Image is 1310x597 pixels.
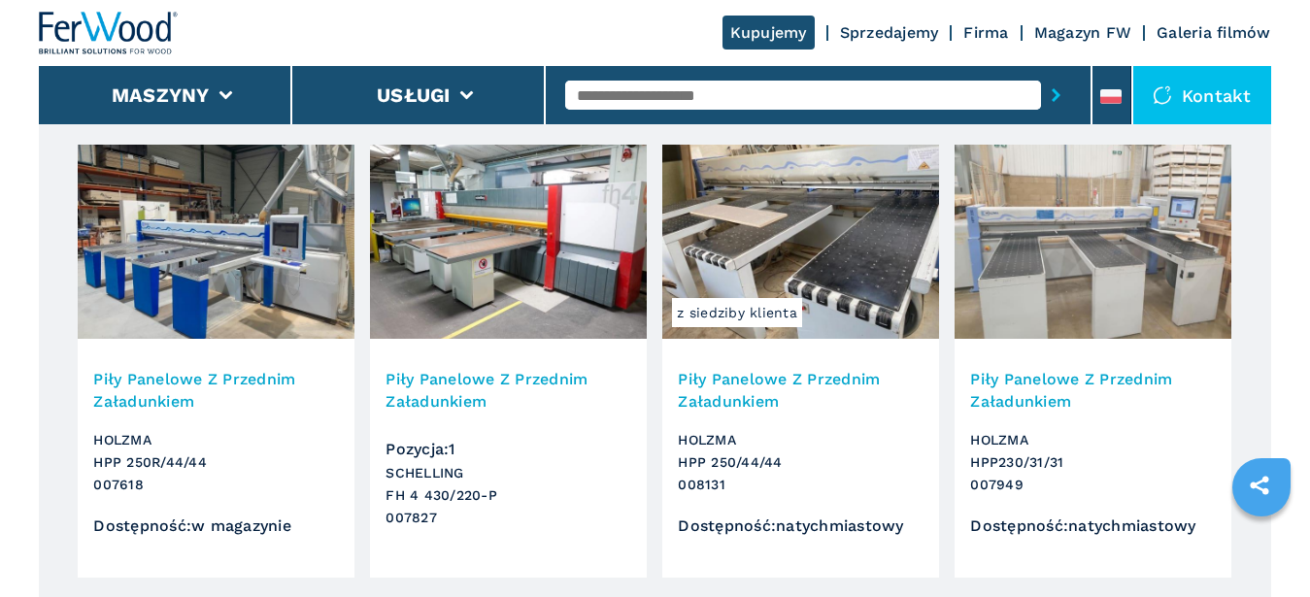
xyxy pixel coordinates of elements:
a: Kupujemy [722,16,815,50]
div: Dostępność : natychmiastowy [678,517,924,534]
img: Ferwood [39,12,179,54]
a: Piły Panelowe Z Przednim Załadunkiem HOLZMA HPP 250/44/44z siedziby klientaPiły Panelowe Z Przedn... [662,145,939,578]
a: Piły Panelowe Z Przednim Załadunkiem HOLZMA HPP230/31/31Piły Panelowe Z Przednim ZaładunkiemHOLZM... [955,145,1231,578]
img: Piły Panelowe Z Przednim Załadunkiem HOLZMA HPP 250R/44/44 [78,145,354,339]
h3: HOLZMA HPP 250/44/44 008131 [678,429,924,496]
span: z siedziby klienta [672,298,802,327]
a: Piły Panelowe Z Przednim Załadunkiem HOLZMA HPP 250R/44/44Piły Panelowe Z Przednim ZaładunkiemHOL... [78,145,354,578]
button: Maszyny [112,83,210,107]
button: Usługi [377,83,451,107]
img: Piły Panelowe Z Przednim Załadunkiem HOLZMA HPP230/31/31 [955,145,1231,339]
h3: Piły Panelowe Z Przednim Załadunkiem [970,368,1216,413]
a: Piły Panelowe Z Przednim Załadunkiem SCHELLING FH 4 430/220-PPiły Panelowe Z Przednim Załadunkiem... [370,145,647,578]
iframe: Chat [1227,510,1295,582]
a: Firma [963,23,1008,42]
div: Pozycja : 1 [386,424,631,457]
h3: Piły Panelowe Z Przednim Załadunkiem [678,368,924,413]
div: Kontakt [1133,66,1271,124]
div: Dostępność : w magazynie [93,517,339,534]
h3: HOLZMA HPP 250R/44/44 007618 [93,429,339,496]
img: Piły Panelowe Z Przednim Załadunkiem SCHELLING FH 4 430/220-P [370,145,647,339]
img: Kontakt [1153,85,1172,105]
img: Piły Panelowe Z Przednim Załadunkiem HOLZMA HPP 250/44/44 [662,145,939,339]
h3: HOLZMA HPP230/31/31 007949 [970,429,1216,496]
h3: Piły Panelowe Z Przednim Załadunkiem [93,368,339,413]
a: Sprzedajemy [840,23,939,42]
button: submit-button [1041,73,1071,117]
a: Magazyn FW [1034,23,1132,42]
h3: Piły Panelowe Z Przednim Załadunkiem [386,368,631,413]
a: Galeria filmów [1157,23,1271,42]
h3: SCHELLING FH 4 430/220-P 007827 [386,462,631,529]
a: sharethis [1235,461,1284,510]
div: Dostępność : natychmiastowy [970,517,1216,534]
